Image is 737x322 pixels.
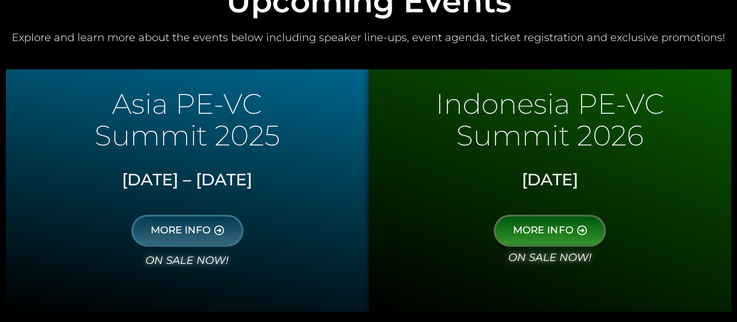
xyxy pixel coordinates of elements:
h3: [DATE] – [DATE] [15,170,360,190]
p: Summit 2025 [12,124,363,147]
p: Summit 2026 [375,124,726,147]
span: MORE INFO [151,225,210,236]
i: on sale now! [508,251,592,264]
i: on sale now! [145,254,229,267]
h3: [DATE] [378,170,723,190]
p: Asia PE-VC [12,93,363,115]
span: MORE INFO [513,225,573,236]
p: Indonesia PE-VC [375,93,726,115]
a: MORE INFO [494,215,606,246]
h2: Explore and learn more about the events below including speaker line-ups, event agenda, ticket re... [6,31,731,45]
a: MORE INFO [131,215,243,246]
